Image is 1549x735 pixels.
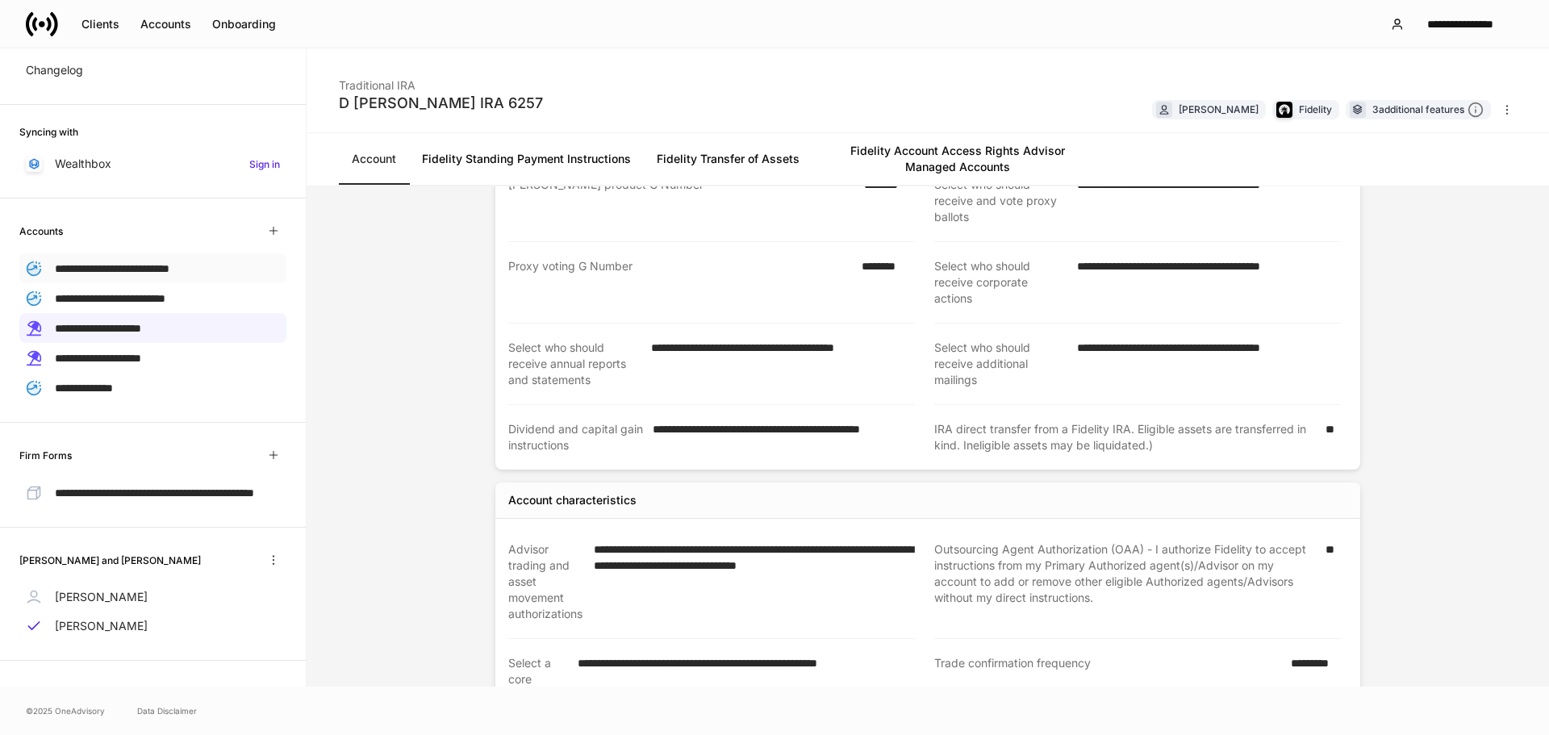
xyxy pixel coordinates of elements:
div: Select who should receive annual reports and statements [508,340,641,388]
p: Wealthbox [55,156,111,172]
div: [PERSON_NAME] [1179,102,1259,117]
p: [PERSON_NAME] [55,618,148,634]
div: Onboarding [212,16,276,32]
a: [PERSON_NAME] [19,612,286,641]
div: Select who should receive corporate actions [934,258,1067,307]
div: Advisor trading and asset movement authorizations [508,541,584,622]
div: [PERSON_NAME] product G Number [508,177,854,225]
a: Fidelity Standing Payment Instructions [409,133,644,185]
button: Clients [71,11,130,37]
div: Select who should receive and vote proxy ballots [934,177,1067,225]
div: Proxy voting G Number [508,258,852,307]
h6: Accounts [19,223,63,239]
a: WealthboxSign in [19,149,286,178]
a: Fidelity Transfer of Assets [644,133,812,185]
div: Accounts [140,16,191,32]
div: Fidelity [1299,102,1332,117]
div: Clients [81,16,119,32]
button: Onboarding [202,11,286,37]
div: Traditional IRA [339,68,543,94]
div: D [PERSON_NAME] IRA 6257 [339,94,543,113]
h6: Syncing with [19,124,78,140]
button: Accounts [130,11,202,37]
a: [PERSON_NAME] [19,583,286,612]
div: IRA direct transfer from a Fidelity IRA. Eligible assets are transferred in kind. Ineligible asse... [934,421,1316,453]
p: [PERSON_NAME] [55,589,148,605]
div: Outsourcing Agent Authorization (OAA) - I authorize Fidelity to accept instructions from my Prima... [934,541,1316,622]
a: Data Disclaimer [137,704,197,717]
div: Select who should receive additional mailings [934,340,1067,388]
div: Account characteristics [508,492,637,508]
h6: Firm Forms [19,448,72,463]
a: Fidelity Account Access Rights Advisor Managed Accounts [812,133,1103,185]
h6: [PERSON_NAME] and [PERSON_NAME] [19,553,201,568]
a: Changelog [19,56,286,85]
span: © 2025 OneAdvisory [26,704,105,717]
div: 3 additional features [1372,102,1484,119]
h6: Sign in [249,157,280,172]
p: Changelog [26,62,83,78]
div: Dividend and capital gain instructions [508,421,643,453]
div: Select a core transaction account [508,655,568,720]
a: Account [339,133,409,185]
div: Trade confirmation frequency [934,655,1281,720]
